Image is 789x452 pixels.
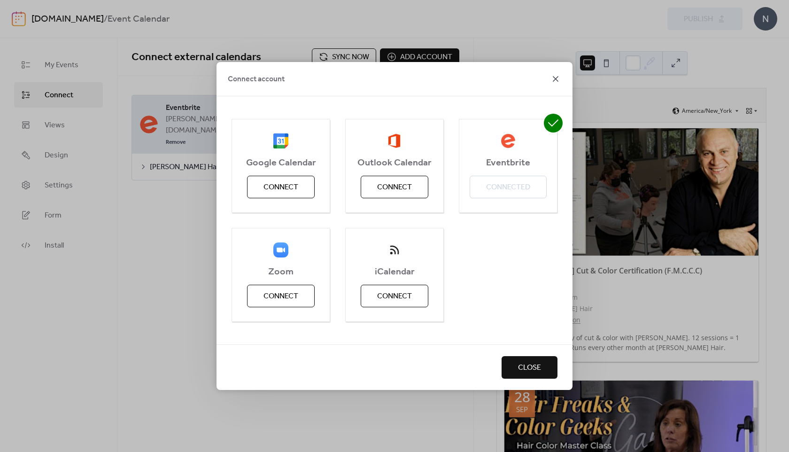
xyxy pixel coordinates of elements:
[273,242,288,257] img: zoom
[346,157,443,169] span: Outlook Calendar
[361,285,428,307] button: Connect
[247,285,315,307] button: Connect
[263,291,298,302] span: Connect
[388,133,401,148] img: outlook
[377,291,412,302] span: Connect
[263,182,298,193] span: Connect
[459,157,557,169] span: Eventbrite
[346,266,443,278] span: iCalendar
[361,176,428,198] button: Connect
[518,362,541,374] span: Close
[232,157,330,169] span: Google Calendar
[502,356,557,379] button: Close
[387,242,402,257] img: ical
[228,74,285,85] span: Connect account
[232,266,330,278] span: Zoom
[377,182,412,193] span: Connect
[501,133,516,148] img: eventbrite
[273,133,288,148] img: google
[247,176,315,198] button: Connect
